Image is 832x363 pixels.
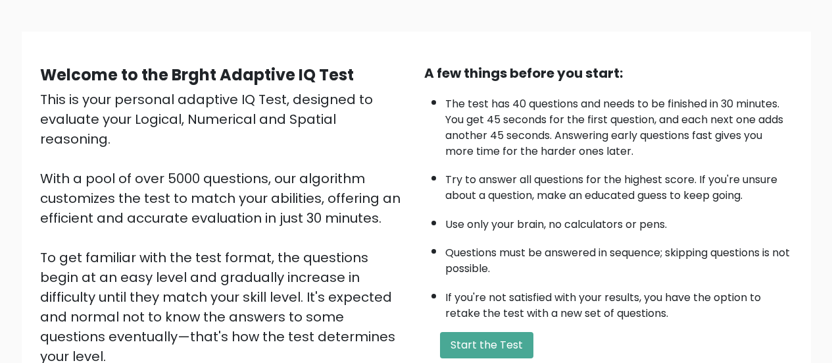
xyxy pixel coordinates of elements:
[440,332,533,358] button: Start the Test
[445,165,793,204] li: Try to answer all questions for the highest score. If you're unsure about a question, make an edu...
[445,210,793,233] li: Use only your brain, no calculators or pens.
[40,64,354,86] b: Welcome to the Brght Adaptive IQ Test
[445,283,793,321] li: If you're not satisfied with your results, you have the option to retake the test with a new set ...
[445,90,793,159] li: The test has 40 questions and needs to be finished in 30 minutes. You get 45 seconds for the firs...
[424,63,793,83] div: A few things before you start:
[445,238,793,277] li: Questions must be answered in sequence; skipping questions is not possible.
